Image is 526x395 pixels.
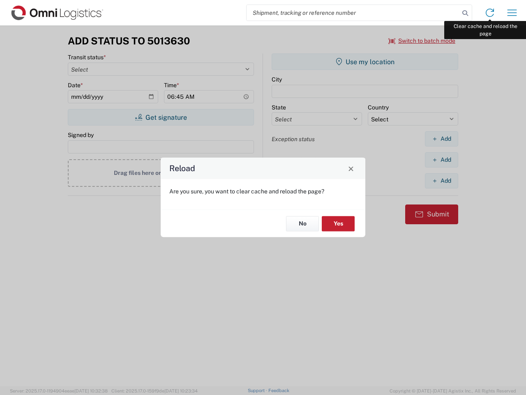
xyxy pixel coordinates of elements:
button: Close [345,163,357,174]
p: Are you sure, you want to clear cache and reload the page? [169,188,357,195]
button: Yes [322,216,355,231]
input: Shipment, tracking or reference number [247,5,459,21]
h4: Reload [169,163,195,174]
button: No [286,216,319,231]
